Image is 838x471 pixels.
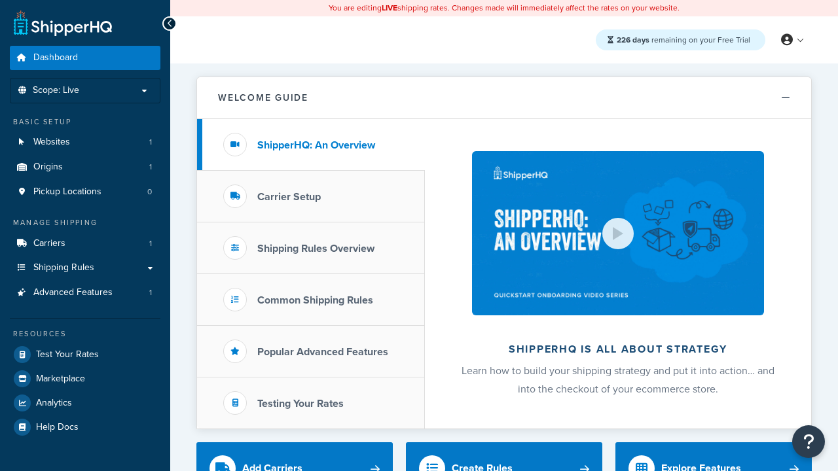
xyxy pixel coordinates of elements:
[33,162,63,173] span: Origins
[10,46,160,70] a: Dashboard
[10,343,160,366] a: Test Your Rates
[10,217,160,228] div: Manage Shipping
[33,85,79,96] span: Scope: Live
[10,180,160,204] a: Pickup Locations0
[257,346,388,358] h3: Popular Advanced Features
[10,232,160,256] li: Carriers
[10,116,160,128] div: Basic Setup
[460,343,776,355] h2: ShipperHQ is all about strategy
[257,139,375,151] h3: ShipperHQ: An Overview
[10,256,160,280] a: Shipping Rules
[10,130,160,154] li: Websites
[149,287,152,298] span: 1
[33,52,78,63] span: Dashboard
[10,391,160,415] a: Analytics
[36,398,72,409] span: Analytics
[617,34,649,46] strong: 226 days
[257,243,374,254] h3: Shipping Rules Overview
[36,374,85,385] span: Marketplace
[36,422,79,433] span: Help Docs
[10,281,160,305] li: Advanced Features
[10,180,160,204] li: Pickup Locations
[36,349,99,360] span: Test Your Rates
[10,367,160,391] a: Marketplace
[149,137,152,148] span: 1
[33,262,94,273] span: Shipping Rules
[10,130,160,154] a: Websites1
[10,328,160,340] div: Resources
[257,191,321,203] h3: Carrier Setup
[33,137,70,148] span: Websites
[792,425,825,458] button: Open Resource Center
[147,186,152,198] span: 0
[472,151,764,315] img: ShipperHQ is all about strategy
[149,238,152,249] span: 1
[218,93,308,103] h2: Welcome Guide
[33,186,101,198] span: Pickup Locations
[617,34,750,46] span: remaining on your Free Trial
[10,155,160,179] li: Origins
[33,238,65,249] span: Carriers
[257,294,373,306] h3: Common Shipping Rules
[257,398,344,410] h3: Testing Your Rates
[149,162,152,173] span: 1
[197,77,811,119] button: Welcome Guide
[10,155,160,179] a: Origins1
[462,363,774,396] span: Learn how to build your shipping strategy and put it into action… and into the checkout of your e...
[10,232,160,256] a: Carriers1
[33,287,113,298] span: Advanced Features
[382,2,397,14] b: LIVE
[10,415,160,439] a: Help Docs
[10,281,160,305] a: Advanced Features1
